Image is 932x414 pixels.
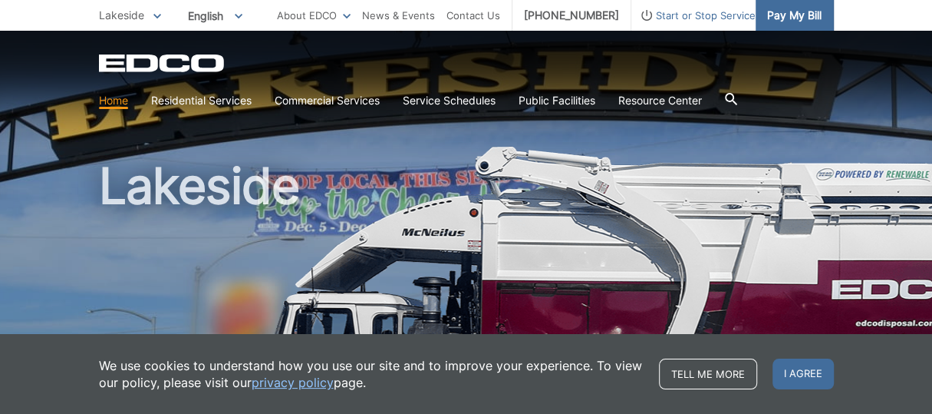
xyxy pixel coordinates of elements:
[176,3,254,28] span: English
[151,92,252,109] a: Residential Services
[275,92,380,109] a: Commercial Services
[99,54,226,72] a: EDCD logo. Return to the homepage.
[446,7,500,24] a: Contact Us
[252,374,334,391] a: privacy policy
[99,92,128,109] a: Home
[403,92,496,109] a: Service Schedules
[767,7,822,24] span: Pay My Bill
[99,357,644,391] p: We use cookies to understand how you use our site and to improve your experience. To view our pol...
[519,92,595,109] a: Public Facilities
[618,92,702,109] a: Resource Center
[277,7,351,24] a: About EDCO
[659,359,757,389] a: Tell me more
[772,359,834,389] span: I agree
[99,8,144,22] span: Lakeside
[362,7,435,24] a: News & Events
